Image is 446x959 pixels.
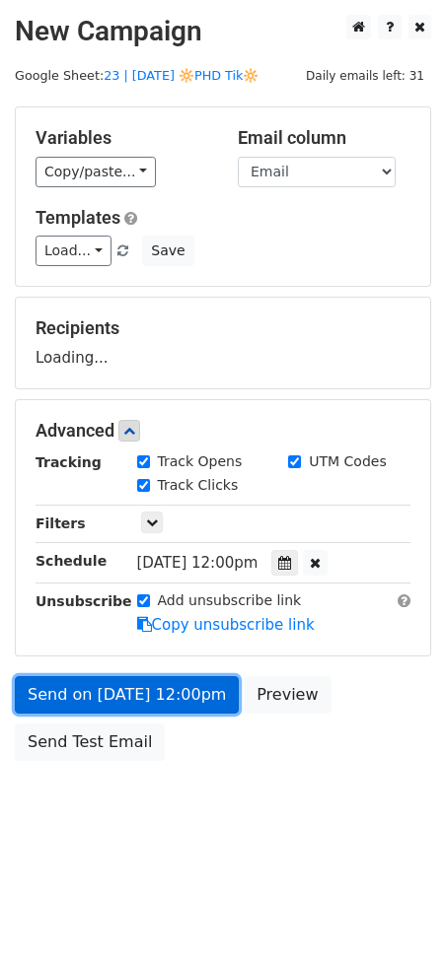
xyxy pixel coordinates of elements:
[104,68,259,83] a: 23 | [DATE] 🔆PHD Tik🔆
[36,127,208,149] h5: Variables
[137,554,259,572] span: [DATE] 12:00pm
[15,68,259,83] small: Google Sheet:
[15,723,165,761] a: Send Test Email
[36,553,107,569] strong: Schedule
[238,127,410,149] h5: Email column
[347,864,446,959] iframe: Chat Widget
[158,451,243,472] label: Track Opens
[137,616,315,634] a: Copy unsubscribe link
[142,236,193,266] button: Save
[36,420,410,442] h5: Advanced
[36,454,102,470] strong: Tracking
[309,451,386,472] label: UTM Codes
[299,65,431,87] span: Daily emails left: 31
[36,515,86,531] strong: Filters
[15,676,239,714] a: Send on [DATE] 12:00pm
[36,236,111,266] a: Load...
[158,475,239,496] label: Track Clicks
[244,676,331,714] a: Preview
[299,68,431,83] a: Daily emails left: 31
[36,157,156,187] a: Copy/paste...
[36,207,120,228] a: Templates
[158,590,302,611] label: Add unsubscribe link
[36,317,410,339] h5: Recipients
[15,15,431,48] h2: New Campaign
[36,593,132,609] strong: Unsubscribe
[36,317,410,369] div: Loading...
